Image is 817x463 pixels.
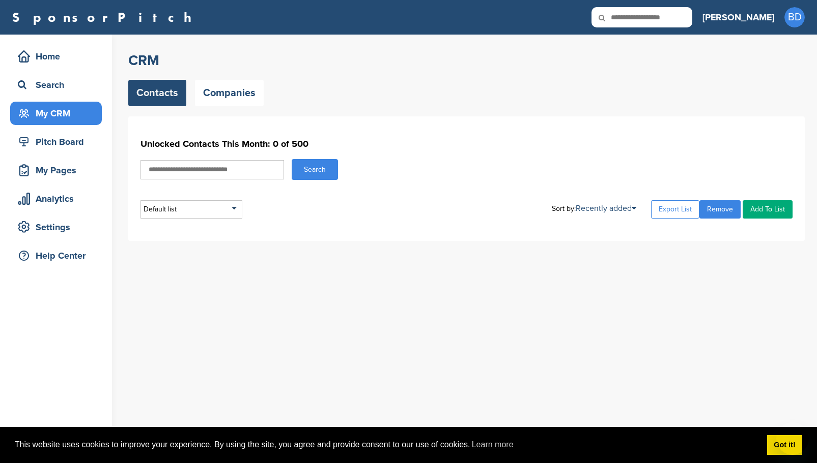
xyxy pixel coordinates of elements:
[15,133,102,151] div: Pitch Board
[10,45,102,68] a: Home
[195,80,264,106] a: Companies
[10,159,102,182] a: My Pages
[743,200,793,219] a: Add To List
[651,200,699,219] a: Export List
[10,130,102,153] a: Pitch Board
[776,422,809,455] iframe: Button to launch messaging window
[15,437,759,452] span: This website uses cookies to improve your experience. By using the site, you agree and provide co...
[767,435,802,455] a: dismiss cookie message
[140,135,793,153] h1: Unlocked Contacts This Month: 0 of 500
[699,200,741,219] a: Remove
[784,7,805,27] span: BD
[576,203,636,213] a: Recently added
[128,51,805,70] h2: CRM
[10,187,102,210] a: Analytics
[140,200,242,219] div: Default list
[702,10,774,24] h3: [PERSON_NAME]
[15,246,102,265] div: Help Center
[702,6,774,28] a: [PERSON_NAME]
[10,244,102,267] a: Help Center
[10,102,102,125] a: My CRM
[552,204,636,212] div: Sort by:
[15,190,102,208] div: Analytics
[10,73,102,97] a: Search
[128,80,186,106] a: Contacts
[15,104,102,122] div: My CRM
[15,76,102,94] div: Search
[15,161,102,179] div: My Pages
[15,47,102,66] div: Home
[12,11,198,24] a: SponsorPitch
[292,159,338,180] button: Search
[15,218,102,236] div: Settings
[470,437,515,452] a: learn more about cookies
[10,215,102,239] a: Settings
